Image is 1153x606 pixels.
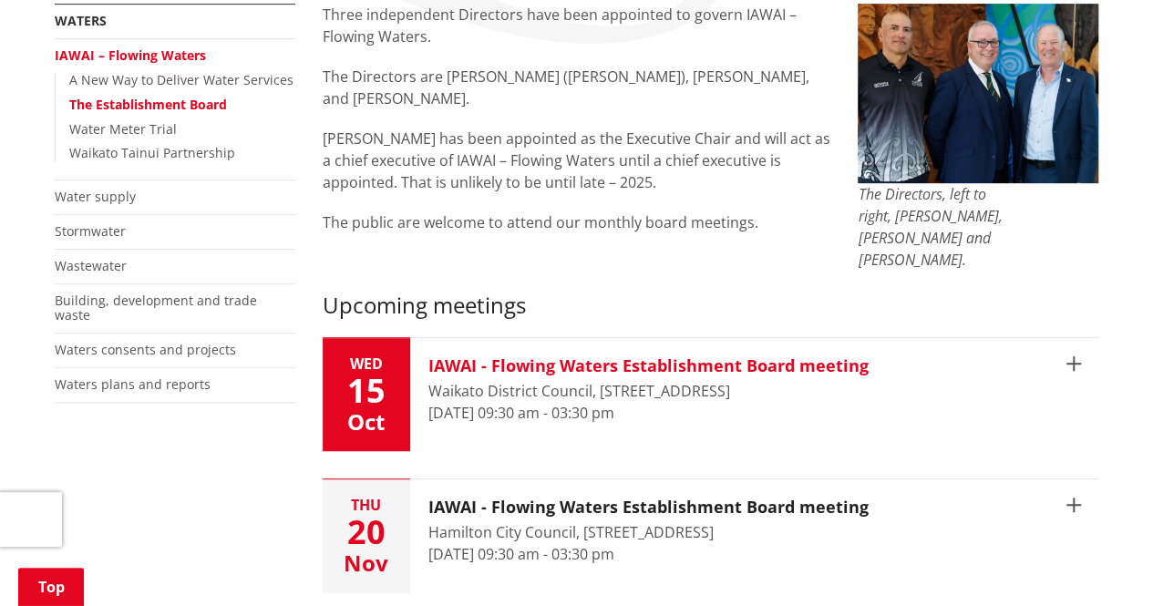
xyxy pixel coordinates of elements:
a: Building, development and trade waste [55,292,257,324]
a: Waters plans and reports [55,375,211,393]
img: 763803-054_hcc_iawaipowhiri_25jul2025 [858,4,1098,182]
time: [DATE] 09:30 am - 03:30 pm [428,403,614,423]
a: Waters [55,12,107,29]
a: The Establishment Board [69,96,227,113]
a: Waikato Tainui Partnership [69,144,235,161]
button: Wed 15 Oct IAWAI - Flowing Waters Establishment Board meeting Waikato District Council, [STREET_A... [323,338,1099,451]
div: Thu [323,498,410,512]
a: Stormwater [55,222,126,240]
h3: Upcoming meetings [323,293,1099,319]
p: Three independent Directors have been appointed to govern IAWAI – Flowing Waters. [323,4,831,47]
div: Nov [323,552,410,574]
p: The public are welcome to attend our monthly board meetings. [323,211,831,233]
div: Wed [323,356,410,371]
h3: IAWAI - Flowing Waters Establishment Board meeting [428,356,869,376]
div: 15 [323,375,410,407]
time: [DATE] 09:30 am - 03:30 pm [428,544,614,564]
a: Water supply [55,188,136,205]
a: IAWAI – Flowing Waters [55,46,206,64]
p: The Directors are [PERSON_NAME] ([PERSON_NAME]), [PERSON_NAME], and [PERSON_NAME]. [323,66,831,109]
div: Oct [323,411,410,433]
h3: IAWAI - Flowing Waters Establishment Board meeting [428,498,869,518]
div: Hamilton City Council, [STREET_ADDRESS] [428,521,869,543]
a: Wastewater [55,257,127,274]
div: 20 [323,516,410,549]
button: Thu 20 Nov IAWAI - Flowing Waters Establishment Board meeting Hamilton City Council, [STREET_ADDR... [323,479,1099,592]
p: [PERSON_NAME] has been appointed as the Executive Chair and will act as a chief executive of IAWA... [323,128,831,193]
a: Water Meter Trial [69,120,177,138]
a: Top [18,568,84,606]
iframe: Messenger Launcher [1069,529,1135,595]
div: Waikato District Council, [STREET_ADDRESS] [428,380,869,402]
em: The Directors, left to right, [PERSON_NAME], [PERSON_NAME] and [PERSON_NAME]. [858,184,1002,270]
a: A New Way to Deliver Water Services [69,71,293,88]
a: Waters consents and projects [55,341,236,358]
